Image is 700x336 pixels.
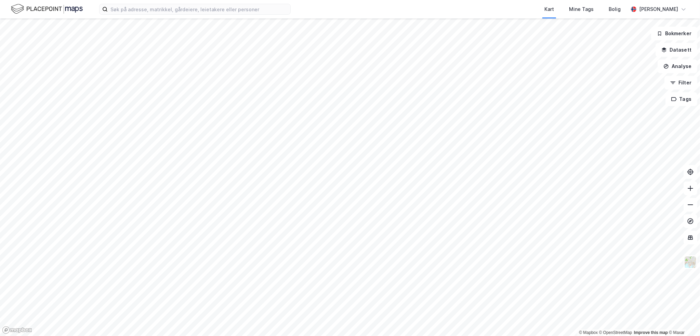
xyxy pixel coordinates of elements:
[639,5,678,13] div: [PERSON_NAME]
[609,5,621,13] div: Bolig
[108,4,290,14] input: Søk på adresse, matrikkel, gårdeiere, leietakere eller personer
[666,303,700,336] div: Kontrollprogram for chat
[11,3,83,15] img: logo.f888ab2527a4732fd821a326f86c7f29.svg
[544,5,554,13] div: Kart
[666,303,700,336] iframe: Chat Widget
[569,5,594,13] div: Mine Tags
